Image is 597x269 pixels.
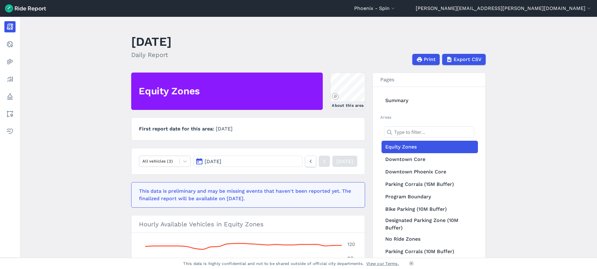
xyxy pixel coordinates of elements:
a: Designated Parking Zone (10M Buffer) [382,215,478,233]
a: Parking Corrals (10M Buffer) [382,245,478,258]
a: [DATE] [332,156,357,167]
canvas: Map [331,73,364,101]
a: Downtown Core [382,153,478,166]
a: Health [4,126,16,137]
tspan: 90 [347,255,354,261]
a: View our Terms. [366,261,399,267]
a: Policy [4,91,16,102]
a: Program Boundary [382,191,478,203]
a: Report [4,21,16,32]
a: Summary [382,94,478,107]
h2: Areas [380,114,478,120]
a: Realtime [4,39,16,50]
a: Parking Corrals (15M Buffer) [382,178,478,191]
a: About this area [330,73,365,110]
div: This data is preliminary and may be missing events that haven't been reported yet. The finalized ... [139,187,354,202]
a: Heatmaps [4,56,16,67]
h1: [DATE] [131,33,172,50]
a: Equity Zones [382,141,478,153]
a: Areas [4,108,16,120]
span: First report date for this area [139,126,216,132]
button: [PERSON_NAME][EMAIL_ADDRESS][PERSON_NAME][DOMAIN_NAME] [416,5,592,12]
div: About this area [332,102,363,108]
button: Phoenix - Spin [354,5,396,12]
button: Print [412,54,440,65]
span: Export CSV [454,56,482,63]
button: [DATE] [193,156,303,167]
a: Mapbox logo [332,93,339,100]
tspan: 120 [347,241,355,247]
button: Export CSV [442,54,486,65]
a: Analyze [4,73,16,85]
span: [DATE] [216,126,233,132]
h2: Daily Report [131,50,172,59]
h2: Equity Zones [139,84,200,98]
span: Print [424,56,436,63]
a: Bike Parking (10M Buffer) [382,203,478,215]
a: Downtown Phoenix Core [382,166,478,178]
h3: Pages [373,73,485,87]
a: No Ride Zones [382,233,478,245]
h3: Hourly Available Vehicles in Equity Zones [132,215,365,233]
span: [DATE] [205,158,221,164]
img: Ride Report [5,4,46,12]
input: Type to filter... [384,126,474,138]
